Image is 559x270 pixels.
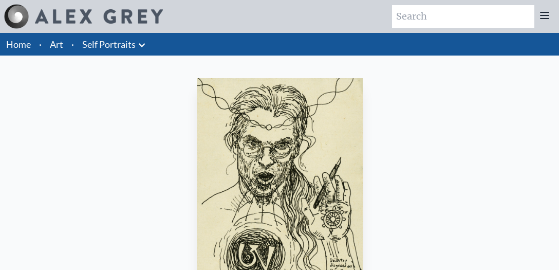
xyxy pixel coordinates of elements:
[6,39,31,50] a: Home
[50,37,63,51] a: Art
[392,5,534,28] input: Search
[82,37,136,51] a: Self Portraits
[67,33,78,56] li: ·
[35,33,46,56] li: ·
